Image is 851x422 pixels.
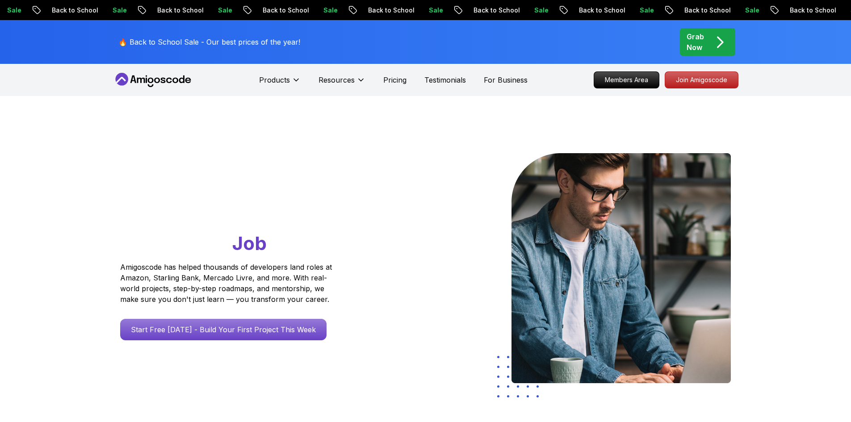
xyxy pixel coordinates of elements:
[630,6,659,15] p: Sale
[424,75,466,85] a: Testimonials
[464,6,525,15] p: Back to School
[120,319,327,340] a: Start Free [DATE] - Build Your First Project This Week
[232,232,267,255] span: Job
[359,6,419,15] p: Back to School
[511,153,731,383] img: hero
[120,262,335,305] p: Amigoscode has helped thousands of developers land roles at Amazon, Starling Bank, Mercado Livre,...
[675,6,736,15] p: Back to School
[665,71,738,88] a: Join Amigoscode
[419,6,448,15] p: Sale
[570,6,630,15] p: Back to School
[42,6,103,15] p: Back to School
[103,6,132,15] p: Sale
[259,75,301,92] button: Products
[209,6,237,15] p: Sale
[148,6,209,15] p: Back to School
[120,153,366,256] h1: Go From Learning to Hired: Master Java, Spring Boot & Cloud Skills That Get You the
[319,75,355,85] p: Resources
[687,31,704,53] p: Grab Now
[314,6,343,15] p: Sale
[736,6,764,15] p: Sale
[780,6,841,15] p: Back to School
[259,75,290,85] p: Products
[594,72,659,88] p: Members Area
[319,75,365,92] button: Resources
[665,72,738,88] p: Join Amigoscode
[484,75,528,85] a: For Business
[383,75,407,85] a: Pricing
[118,37,300,47] p: 🔥 Back to School Sale - Our best prices of the year!
[253,6,314,15] p: Back to School
[594,71,659,88] a: Members Area
[525,6,553,15] p: Sale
